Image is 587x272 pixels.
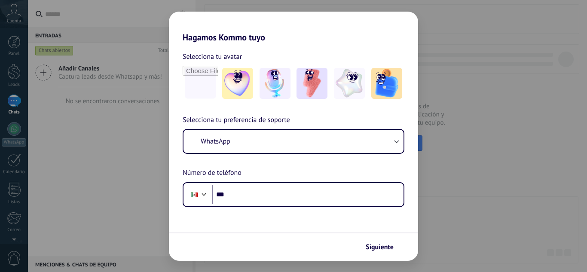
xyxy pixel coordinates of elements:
[169,12,418,43] h2: Hagamos Kommo tuyo
[366,244,394,250] span: Siguiente
[183,51,242,62] span: Selecciona tu avatar
[260,68,290,99] img: -2.jpeg
[371,68,402,99] img: -5.jpeg
[222,68,253,99] img: -1.jpeg
[183,130,404,153] button: WhatsApp
[334,68,365,99] img: -4.jpeg
[183,115,290,126] span: Selecciona tu preferencia de soporte
[362,240,405,254] button: Siguiente
[297,68,327,99] img: -3.jpeg
[186,186,202,204] div: Mexico: + 52
[183,168,242,179] span: Número de teléfono
[201,137,230,146] span: WhatsApp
